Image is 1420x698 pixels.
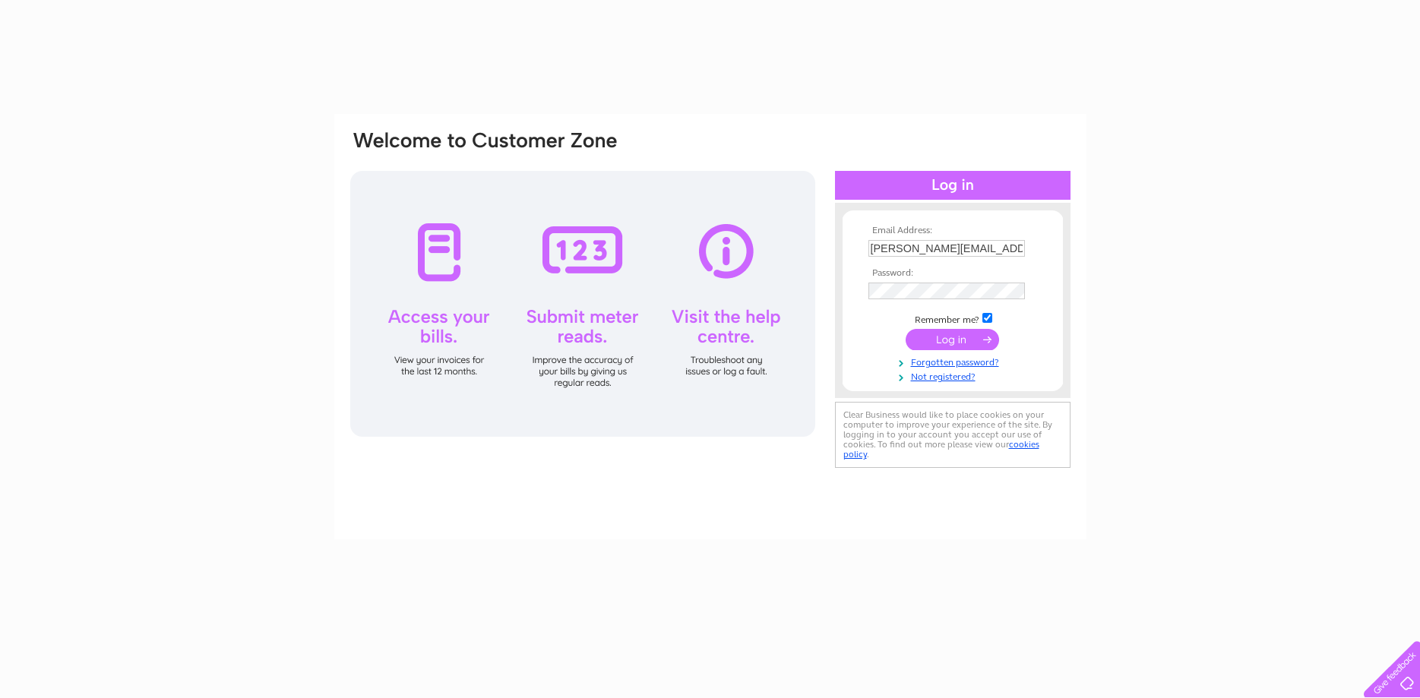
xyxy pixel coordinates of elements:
[865,268,1041,279] th: Password:
[843,439,1039,460] a: cookies policy
[865,226,1041,236] th: Email Address:
[868,368,1041,383] a: Not registered?
[906,329,999,350] input: Submit
[835,402,1071,468] div: Clear Business would like to place cookies on your computer to improve your experience of the sit...
[865,311,1041,326] td: Remember me?
[868,354,1041,368] a: Forgotten password?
